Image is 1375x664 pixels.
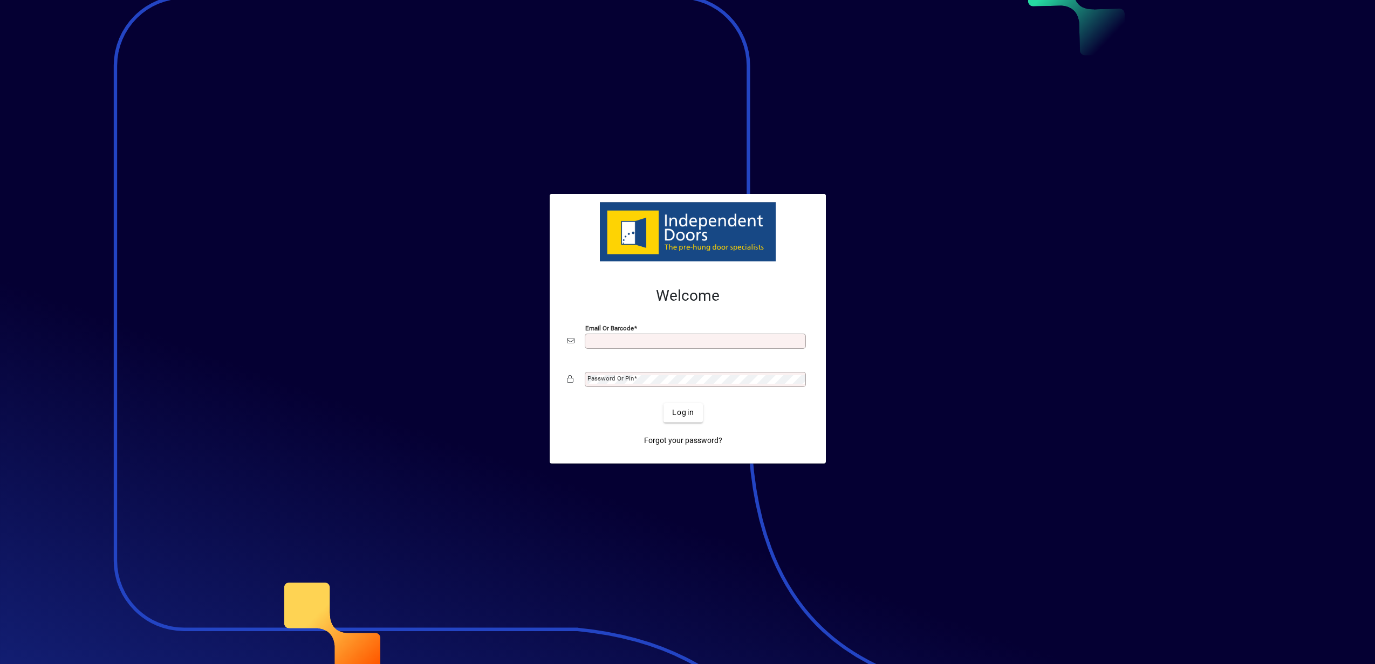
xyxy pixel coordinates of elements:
h2: Welcome [567,287,809,305]
button: Login [663,403,703,423]
a: Forgot your password? [640,431,727,451]
mat-label: Email or Barcode [585,324,634,331]
span: Login [672,407,694,418]
mat-label: Password or Pin [587,375,634,382]
span: Forgot your password? [644,435,722,446]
